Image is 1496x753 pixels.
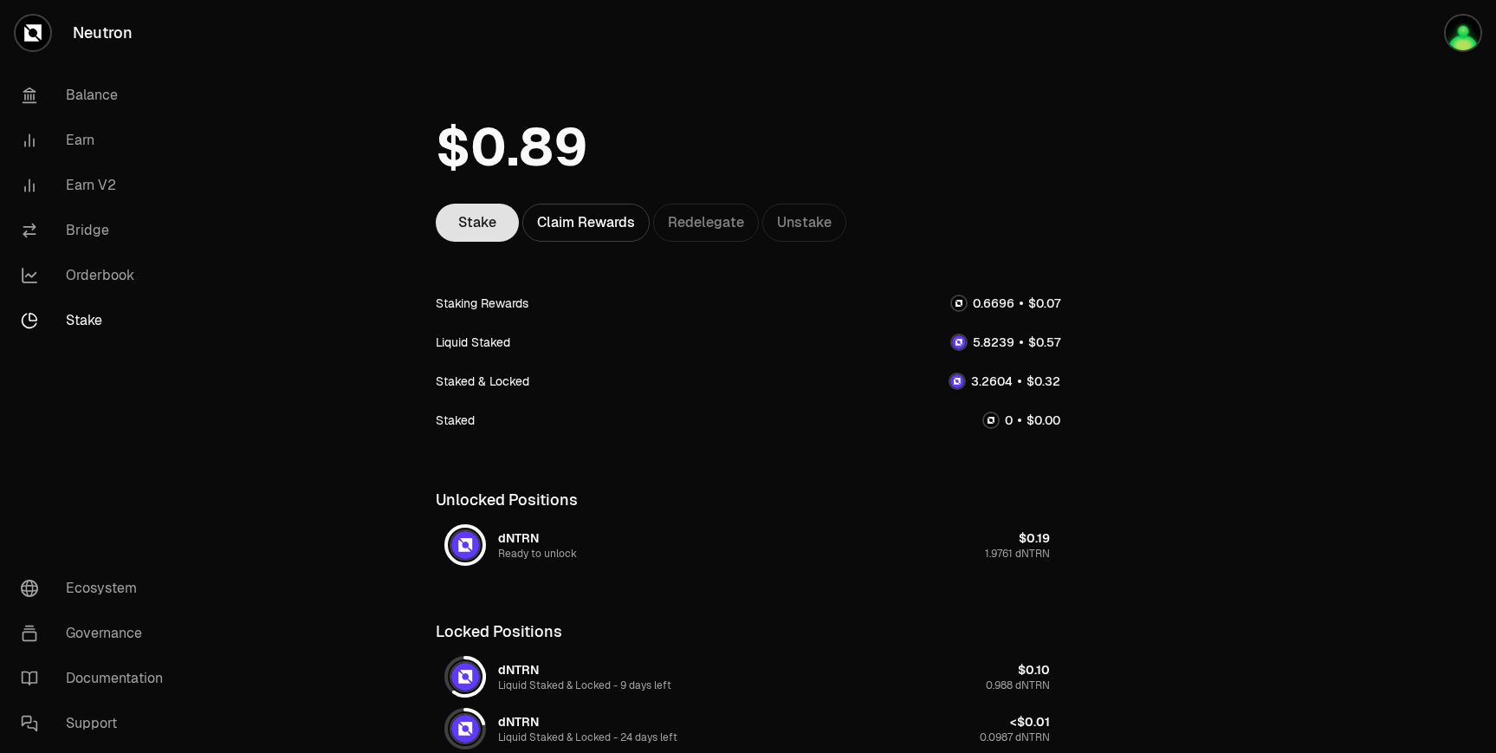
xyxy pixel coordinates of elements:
[436,519,1060,571] button: dNTRN LogodNTRNReady to unlock$0.191.9761 dNTRN
[498,547,577,561] div: Ready to unlock
[980,730,1050,744] div: 0.0987 dNTRN
[1018,661,1050,678] div: $0.10
[620,678,671,692] span: 9 days left
[436,613,1060,651] div: Locked Positions
[522,204,650,242] div: Claim Rewards
[7,566,187,611] a: Ecosystem
[7,208,187,253] a: Bridge
[952,296,966,310] img: NTRN Logo
[436,481,1060,519] div: Unlocked Positions
[985,547,1050,561] div: 1.9761 dNTRN
[498,713,539,730] div: dNTRN
[498,730,620,744] span: Liquid Staked & Locked -
[451,715,479,743] img: dNTRN Logo
[7,701,187,746] a: Support
[7,611,187,656] a: Governance
[436,412,475,429] div: Staked
[498,529,539,547] div: dNTRN
[7,118,187,163] a: Earn
[1019,529,1050,547] div: $0.19
[984,413,998,427] img: NTRN Logo
[7,163,187,208] a: Earn V2
[7,298,187,343] a: Stake
[1446,16,1480,50] img: Main
[7,73,187,118] a: Balance
[952,335,966,349] img: dNTRN Logo
[451,663,479,691] img: dNTRN Logo
[620,730,677,744] span: 24 days left
[436,373,529,390] div: Staked & Locked
[498,678,620,692] span: Liquid Staked & Locked -
[7,656,187,701] a: Documentation
[1010,713,1050,730] div: <$0.01
[436,295,528,312] div: Staking Rewards
[950,374,964,388] img: dNTRN Logo
[436,334,510,351] div: Liquid Staked
[451,531,479,559] img: dNTRN Logo
[7,253,187,298] a: Orderbook
[436,204,519,242] a: Stake
[498,661,539,678] div: dNTRN
[986,678,1050,692] div: 0.988 dNTRN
